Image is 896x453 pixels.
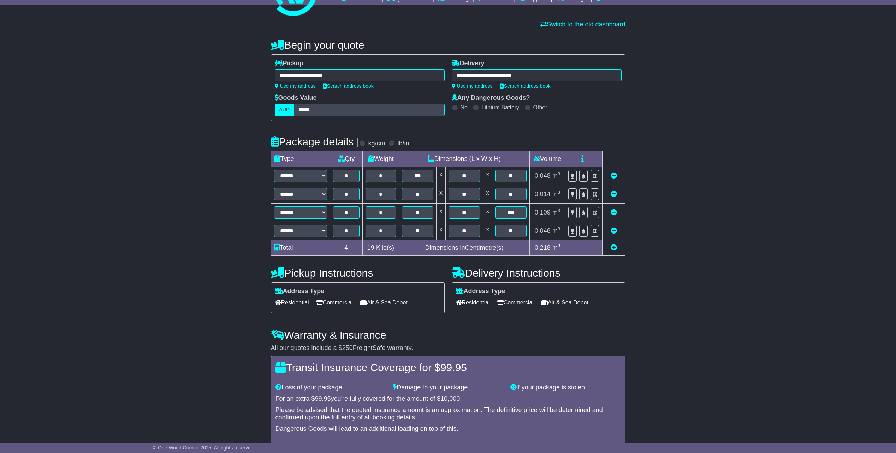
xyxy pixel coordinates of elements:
h4: Package details | [271,136,360,147]
td: x [483,185,492,204]
span: 99.95 [440,362,467,373]
a: Switch to the old dashboard [540,21,625,28]
a: Add new item [611,244,617,251]
td: x [436,185,445,204]
span: 0.046 [535,227,551,234]
span: 0.109 [535,209,551,216]
div: Damage to your package [389,384,507,392]
label: No [461,104,468,111]
div: For an extra $ you're fully covered for the amount of $ . [275,395,621,403]
span: Air & Sea Depot [541,297,588,308]
td: x [436,204,445,222]
td: Type [271,151,330,167]
span: m [552,172,560,179]
div: If your package is stolen [507,384,624,392]
td: Weight [363,151,399,167]
a: Remove this item [611,227,617,234]
h4: Delivery Instructions [452,267,625,279]
div: Please be advised that the quoted insurance amount is an approximation. The definitive price will... [275,406,621,422]
label: Address Type [456,288,505,295]
div: All our quotes include a $ FreightSafe warranty. [271,344,625,352]
span: 0.014 [535,191,551,198]
span: m [552,244,560,251]
h4: Pickup Instructions [271,267,445,279]
a: Remove this item [611,191,617,198]
td: Total [271,240,330,256]
td: x [483,167,492,185]
span: 0.048 [535,172,551,179]
span: 250 [342,344,353,351]
td: x [483,204,492,222]
td: x [436,222,445,240]
label: Address Type [275,288,325,295]
span: © One World Courier 2025. All rights reserved. [153,445,255,451]
td: Kilo(s) [363,240,399,256]
a: Remove this item [611,209,617,216]
td: Dimensions (L x W x H) [399,151,530,167]
a: Search address book [323,83,374,89]
a: Search address book [500,83,551,89]
h4: Transit Insurance Coverage for $ [275,362,621,373]
span: 10,000 [440,395,460,402]
label: Lithium Battery [481,104,519,111]
span: m [552,209,560,216]
a: Use my address [275,83,316,89]
label: Other [533,104,547,111]
td: Qty [330,151,363,167]
sup: 3 [558,171,560,176]
span: m [552,191,560,198]
span: 99.95 [315,395,331,402]
label: Any Dangerous Goods? [452,94,530,102]
span: 0.218 [535,244,551,251]
td: x [483,222,492,240]
a: Use my address [452,83,493,89]
span: m [552,227,560,234]
h4: Warranty & Insurance [271,329,625,341]
div: Dangerous Goods will lead to an additional loading on top of this. [275,425,621,433]
span: Residential [456,297,490,308]
sup: 3 [558,243,560,248]
span: Commercial [497,297,534,308]
sup: 3 [558,208,560,213]
span: Air & Sea Depot [360,297,408,308]
label: kg/cm [368,140,385,147]
label: lb/in [397,140,409,147]
sup: 3 [558,226,560,231]
h4: Begin your quote [271,39,625,51]
label: Goods Value [275,94,317,102]
span: Commercial [316,297,353,308]
label: Pickup [275,60,304,67]
label: Delivery [452,60,485,67]
td: Volume [530,151,565,167]
td: x [436,167,445,185]
label: AUD [275,104,295,116]
sup: 3 [558,189,560,195]
td: Dimensions in Centimetre(s) [399,240,530,256]
span: Residential [275,297,309,308]
a: Remove this item [611,172,617,179]
div: Loss of your package [272,384,390,392]
td: 4 [330,240,363,256]
span: 19 [367,244,374,251]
